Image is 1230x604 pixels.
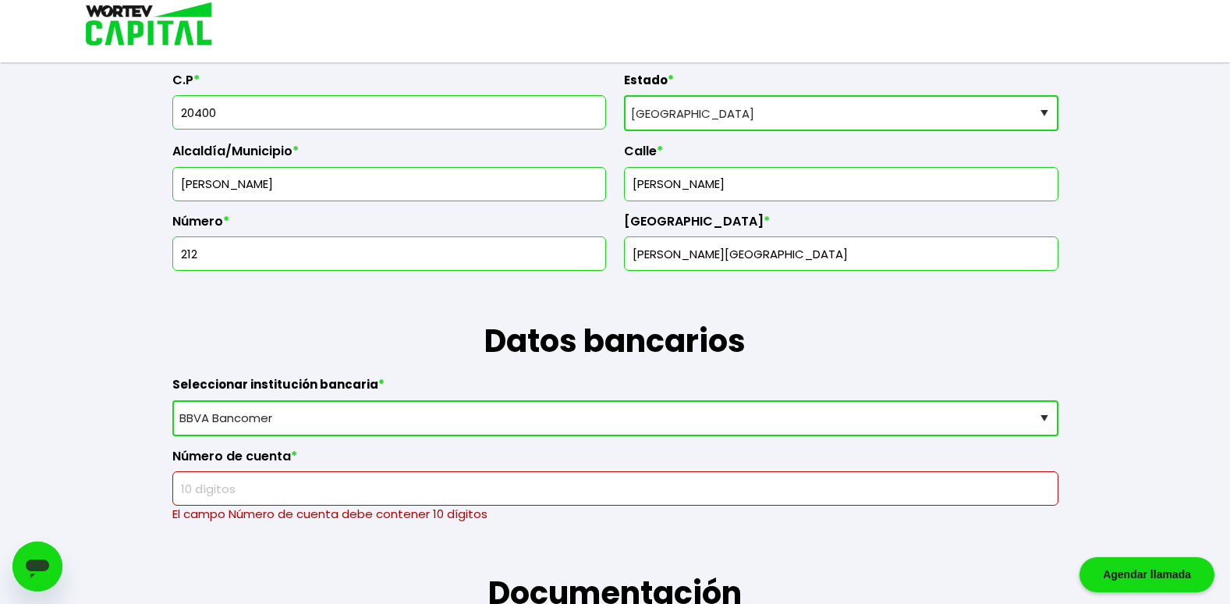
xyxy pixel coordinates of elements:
iframe: Botón para iniciar la ventana de mensajería [12,542,62,592]
label: Seleccionar institución bancaria [172,377,1058,400]
label: Número [172,214,607,237]
h1: Datos bancarios [172,271,1058,364]
label: Estado [624,73,1058,96]
div: Agendar llamada [1079,557,1214,592]
input: Alcaldía o Municipio [179,168,600,201]
label: Número de cuenta [172,449,1058,472]
label: C.P [172,73,607,96]
label: Calle [624,144,1058,167]
label: [GEOGRAPHIC_DATA] [624,214,1058,237]
label: Alcaldía/Municipio [172,144,607,167]
input: 10 dígitos [179,472,1051,505]
p: El campo Número de cuenta debe contener 10 dígitos [172,506,1058,523]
